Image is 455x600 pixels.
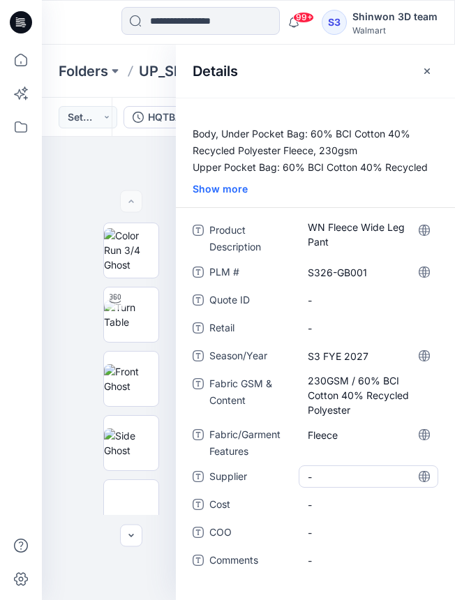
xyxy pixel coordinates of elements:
div: HQTBA_ADM_WN Fleece Wide Leg Pant [148,110,212,125]
img: Front Ghost [104,364,158,393]
span: Fabric GSM & Content [209,375,293,418]
span: Fabric/Garment Features [209,426,293,460]
span: WN Fleece Wide Leg Pant [308,220,429,249]
img: Turn Table [104,300,158,329]
span: PLM # [209,264,293,283]
span: Comments [209,552,293,571]
p: Body, Under Pocket Bag: 60% BCI Cotton 40% Recycled Polyester Fleece, 230gsm Upper Pocket Bag: 60... [176,126,455,176]
span: Supplier [209,468,293,488]
span: - [308,470,429,484]
span: - [308,553,429,568]
div: Walmart [352,25,438,36]
div: Shinwon 3D team [352,8,438,25]
span: 99+ [293,12,314,23]
span: S3 FYE 2027 [308,349,429,363]
span: Fleece [308,428,429,442]
a: Folders [59,61,108,81]
span: Quote ID [209,292,293,311]
span: - [308,321,429,336]
span: - [308,497,429,512]
a: UP_Shinwon_D33_Girls_Bottoms & Active [139,61,207,81]
div: Show more [176,181,455,196]
span: Product Description [209,222,293,255]
span: COO [209,524,293,543]
span: Cost [209,496,293,516]
span: Season/Year [209,347,293,367]
span: - [308,293,429,308]
button: HQTBA_ADM_WN Fleece Wide Leg Pant [124,106,221,128]
img: Side Ghost [104,428,158,458]
span: S326-GB001 [308,265,429,280]
div: S3 [322,10,347,35]
h2: Details [193,63,238,80]
img: Color Run 3/4 Ghost [104,228,158,272]
span: Retail [209,320,293,339]
span: - [308,525,429,540]
span: 230GSM / 60% BCI Cotton 40% Recycled Polyester [308,373,429,417]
